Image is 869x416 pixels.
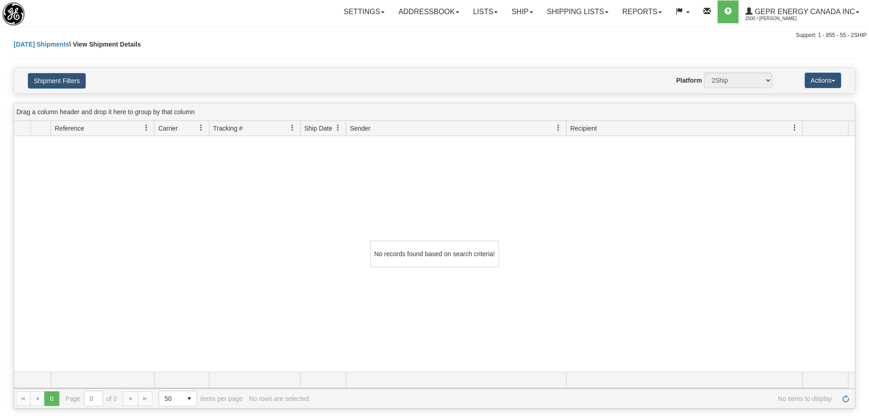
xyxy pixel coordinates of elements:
th: Press ctrl + space to group [566,121,802,136]
a: Settings [337,0,391,23]
div: No rows are selected [249,395,309,402]
span: Reference [55,124,84,133]
button: Shipment Filters [28,73,86,89]
a: Shipping lists [540,0,615,23]
a: Recipient filter column settings [787,120,802,136]
a: Carrier filter column settings [193,120,209,136]
a: [DATE] Shipments [14,41,69,48]
label: Platform [676,76,702,85]
th: Press ctrl + space to group [31,121,51,136]
th: Press ctrl + space to group [300,121,346,136]
iframe: chat widget [848,161,868,254]
a: Ship Date filter column settings [330,120,346,136]
a: Refresh [838,391,853,406]
a: Tracking # filter column settings [285,120,300,136]
span: Carrier [158,124,178,133]
th: Press ctrl + space to group [346,121,566,136]
a: Lists [466,0,505,23]
th: Press ctrl + space to group [51,121,154,136]
span: select [182,391,197,406]
span: Sender [350,124,370,133]
span: \ View Shipment Details [69,41,141,48]
div: Support: 1 - 855 - 55 - 2SHIP [2,32,867,39]
th: Press ctrl + space to group [154,121,209,136]
span: items per page [159,391,243,406]
a: Reports [615,0,669,23]
a: Sender filter column settings [551,120,566,136]
th: Press ctrl + space to group [802,121,848,136]
a: Reference filter column settings [139,120,154,136]
div: No records found based on search criteria! [370,241,499,267]
button: Actions [805,73,841,88]
span: 50 [165,394,177,403]
a: GEPR Energy Canada Inc 2500 / [PERSON_NAME] [739,0,866,23]
span: Page of 0 [66,391,117,406]
span: 2500 / [PERSON_NAME] [745,14,814,23]
span: Recipient [570,124,597,133]
th: Press ctrl + space to group [209,121,300,136]
div: grid grouping header [14,103,855,121]
span: Tracking # [213,124,243,133]
span: Page sizes drop down [159,391,197,406]
a: Ship [505,0,540,23]
img: logo2500.jpg [2,2,25,26]
span: Page 0 [44,391,59,406]
a: Addressbook [391,0,466,23]
span: No items to display [315,395,832,402]
span: Ship Date [304,124,332,133]
span: GEPR Energy Canada Inc [753,8,855,16]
